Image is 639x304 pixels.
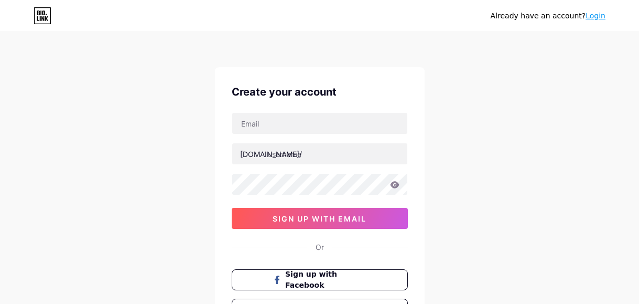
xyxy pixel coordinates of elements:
[232,269,408,290] button: Sign up with Facebook
[232,143,407,164] input: username
[491,11,605,22] div: Already have an account?
[273,214,366,223] span: sign up with email
[232,84,408,100] div: Create your account
[240,149,302,160] div: [DOMAIN_NAME]/
[232,113,407,134] input: Email
[232,208,408,229] button: sign up with email
[285,269,366,291] span: Sign up with Facebook
[586,12,605,20] a: Login
[316,242,324,253] div: Or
